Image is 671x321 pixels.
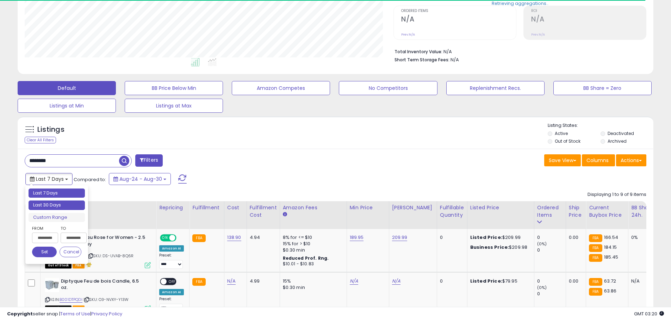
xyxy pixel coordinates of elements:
[283,211,287,218] small: Amazon Fees.
[339,81,437,95] button: No Competitors
[161,235,169,241] span: ON
[616,154,646,166] button: Actions
[227,278,236,285] a: N/A
[283,204,344,211] div: Amazon Fees
[87,253,133,259] span: | SKU: DS-UVAB-8Q6R
[45,278,59,292] img: 41-d9dTYfiL._SL40_.jpg
[392,278,400,285] a: N/A
[61,234,147,249] b: Diptyque Eau Rose for Women - 2.5 oz EDP Spray
[350,234,364,241] a: 189.95
[85,262,92,267] i: hazardous material
[250,234,274,241] div: 4.94
[582,154,615,166] button: Columns
[283,241,341,247] div: 15% for > $10
[125,99,223,113] button: Listings at Max
[159,245,184,252] div: Amazon AI
[569,204,583,219] div: Ship Price
[631,278,654,284] div: N/A
[7,310,33,317] strong: Copyright
[18,81,116,95] button: Default
[589,288,602,296] small: FBA
[569,234,580,241] div: 0.00
[192,234,205,242] small: FBA
[283,234,341,241] div: 8% for <= $10
[604,244,617,251] span: 184.15
[537,291,566,297] div: 0
[250,278,274,284] div: 4.99
[159,289,184,295] div: Amazon AI
[440,278,462,284] div: 0
[83,297,129,302] span: | SKU: O3-NVXY-Y13W
[537,234,566,241] div: 0
[32,247,57,257] button: Set
[283,255,329,261] b: Reduced Prof. Rng.
[25,173,73,185] button: Last 7 Days
[537,204,563,219] div: Ordered Items
[74,176,106,183] span: Compared to:
[634,310,664,317] span: 2025-09-7 03:20 GMT
[553,81,652,95] button: BB Share = Zero
[36,175,64,183] span: Last 7 Days
[37,125,64,135] h5: Listings
[446,81,545,95] button: Replenishment Recs.
[470,278,502,284] b: Listed Price:
[167,278,178,284] span: OFF
[159,297,184,313] div: Preset:
[470,234,529,241] div: $209.99
[91,310,122,317] a: Privacy Policy
[227,234,241,241] a: 138.90
[25,137,56,143] div: Clear All Filters
[440,234,462,241] div: 0
[60,297,82,303] a: B001DTPQDI
[73,263,85,268] span: FBA
[544,154,581,166] button: Save View
[589,244,602,252] small: FBA
[119,175,162,183] span: Aug-24 - Aug-30
[470,234,502,241] b: Listed Price:
[18,99,116,113] button: Listings at Min
[159,204,186,211] div: Repricing
[537,285,547,290] small: (0%)
[32,225,57,232] label: From
[470,244,509,251] b: Business Price:
[45,234,151,267] div: ASIN:
[604,234,619,241] span: 166.54
[283,261,341,267] div: $10.01 - $10.83
[440,204,464,219] div: Fulfillable Quantity
[350,278,358,285] a: N/A
[604,288,617,294] span: 63.86
[60,247,81,257] button: Cancel
[29,200,85,210] li: Last 30 Days
[43,204,153,211] div: Title
[125,81,223,95] button: BB Price Below Min
[109,173,171,185] button: Aug-24 - Aug-30
[29,213,85,222] li: Custom Range
[589,278,602,286] small: FBA
[470,204,531,211] div: Listed Price
[159,253,184,269] div: Preset:
[569,278,580,284] div: 0.00
[608,130,634,136] label: Deactivated
[537,278,566,284] div: 0
[175,235,187,241] span: OFF
[392,204,434,211] div: [PERSON_NAME]
[61,278,147,293] b: Diptyque Feu de bois Candle, 6.5 oz.
[45,263,72,268] span: All listings that are currently out of stock and unavailable for purchase on Amazon
[470,278,529,284] div: $79.95
[283,247,341,253] div: $0.30 min
[135,154,163,167] button: Filters
[586,157,609,164] span: Columns
[548,122,653,129] p: Listing States:
[7,311,122,317] div: seller snap | |
[589,254,602,262] small: FBA
[250,204,277,219] div: Fulfillment Cost
[604,254,619,260] span: 185.45
[537,247,566,253] div: 0
[631,234,654,241] div: 0%
[589,204,625,219] div: Current Buybox Price
[192,204,221,211] div: Fulfillment
[470,244,529,251] div: $209.98
[192,278,205,286] small: FBA
[537,241,547,247] small: (0%)
[589,234,602,242] small: FBA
